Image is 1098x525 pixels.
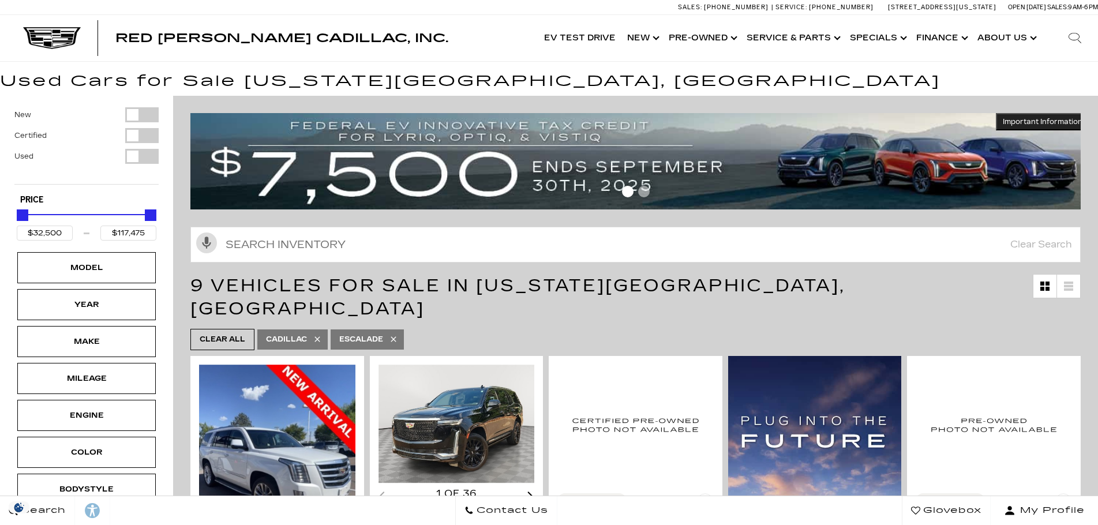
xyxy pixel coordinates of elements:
[902,496,991,525] a: Glovebox
[1068,3,1098,11] span: 9 AM-6 PM
[704,3,769,11] span: [PHONE_NUMBER]
[379,365,537,483] div: 1 / 2
[1015,502,1085,519] span: My Profile
[538,15,621,61] a: EV Test Drive
[379,365,537,483] img: 2022 Cadillac Escalade Premium Luxury 1
[910,15,972,61] a: Finance
[17,226,73,241] input: Minimum
[379,487,535,500] div: 1 of 36
[20,195,153,205] h5: Price
[741,15,844,61] a: Service & Parts
[678,3,702,11] span: Sales:
[455,496,557,525] a: Contact Us
[190,275,845,319] span: 9 Vehicles for Sale in [US_STATE][GEOGRAPHIC_DATA], [GEOGRAPHIC_DATA]
[58,298,115,311] div: Year
[17,209,28,221] div: Minimum Price
[528,492,535,502] div: Next slide
[916,365,1072,485] img: 2024 Cadillac Escalade Sport Platinum
[844,15,910,61] a: Specials
[58,446,115,459] div: Color
[809,3,874,11] span: [PHONE_NUMBER]
[200,332,245,347] span: Clear All
[916,493,985,508] button: Compare Vehicle
[14,130,47,141] label: Certified
[17,437,156,468] div: ColorColor
[696,493,714,515] button: Save Vehicle
[23,27,81,49] img: Cadillac Dark Logo with Cadillac White Text
[6,501,32,513] section: Click to Open Cookie Consent Modal
[991,496,1098,525] button: Open user profile menu
[771,4,876,10] a: Service: [PHONE_NUMBER]
[14,151,33,162] label: Used
[1047,3,1068,11] span: Sales:
[678,4,771,10] a: Sales: [PHONE_NUMBER]
[17,326,156,357] div: MakeMake
[888,3,996,11] a: [STREET_ADDRESS][US_STATE]
[972,15,1040,61] a: About Us
[17,205,156,241] div: Price
[196,232,217,253] svg: Click to toggle on voice search
[638,186,650,197] span: Go to slide 2
[266,332,307,347] span: Cadillac
[58,483,115,496] div: Bodystyle
[100,226,156,241] input: Maximum
[557,493,627,508] button: Compare Vehicle
[1003,117,1082,126] span: Important Information
[663,15,741,61] a: Pre-Owned
[1055,493,1072,515] button: Save Vehicle
[18,502,66,519] span: Search
[775,3,807,11] span: Service:
[190,113,1089,209] img: vrp-tax-ending-august-version
[621,15,663,61] a: New
[58,261,115,274] div: Model
[474,502,548,519] span: Contact Us
[58,372,115,385] div: Mileage
[115,31,448,45] span: Red [PERSON_NAME] Cadillac, Inc.
[339,332,383,347] span: Escalade
[920,502,981,519] span: Glovebox
[190,227,1081,262] input: Search Inventory
[622,186,634,197] span: Go to slide 1
[996,113,1089,130] button: Important Information
[17,474,156,505] div: BodystyleBodystyle
[17,363,156,394] div: MileageMileage
[1008,3,1046,11] span: Open [DATE]
[58,409,115,422] div: Engine
[115,32,448,44] a: Red [PERSON_NAME] Cadillac, Inc.
[58,335,115,348] div: Make
[14,109,31,121] label: New
[145,209,156,221] div: Maximum Price
[6,501,32,513] img: Opt-Out Icon
[17,400,156,431] div: EngineEngine
[14,107,159,184] div: Filter by Vehicle Type
[17,252,156,283] div: ModelModel
[17,289,156,320] div: YearYear
[557,365,714,485] img: 2021 Cadillac Escalade Sport Platinum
